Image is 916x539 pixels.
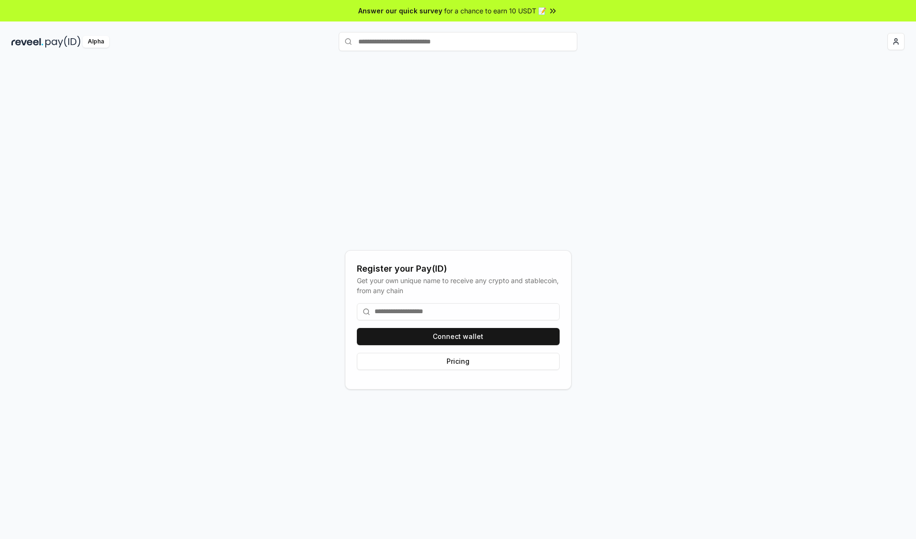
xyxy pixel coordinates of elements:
img: reveel_dark [11,36,43,48]
button: Pricing [357,353,560,370]
button: Connect wallet [357,328,560,345]
span: Answer our quick survey [358,6,442,16]
div: Alpha [83,36,109,48]
div: Get your own unique name to receive any crypto and stablecoin, from any chain [357,275,560,296]
div: Register your Pay(ID) [357,262,560,275]
img: pay_id [45,36,81,48]
span: for a chance to earn 10 USDT 📝 [444,6,546,16]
